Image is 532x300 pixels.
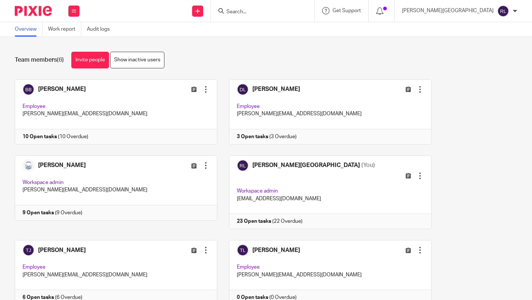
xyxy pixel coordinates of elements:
input: Search [226,9,292,16]
span: (6) [57,57,64,63]
a: Overview [15,22,42,37]
img: Pixie [15,6,52,16]
img: svg%3E [497,5,509,17]
a: Audit logs [87,22,115,37]
a: Invite people [71,52,109,68]
a: Work report [48,22,81,37]
p: [PERSON_NAME][GEOGRAPHIC_DATA] [402,7,494,14]
h1: Team members [15,56,64,64]
span: Get Support [332,8,361,13]
a: Show inactive users [110,52,164,68]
